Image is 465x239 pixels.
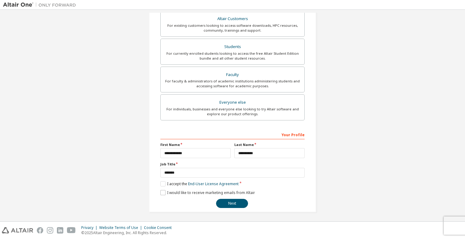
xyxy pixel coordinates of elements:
div: For existing customers looking to access software downloads, HPC resources, community, trainings ... [164,23,301,33]
div: For faculty & administrators of academic institutions administering students and accessing softwa... [164,79,301,88]
img: facebook.svg [37,227,43,234]
label: Job Title [160,162,305,167]
a: End-User License Agreement [188,181,239,186]
div: Your Profile [160,130,305,139]
div: Everyone else [164,98,301,107]
div: Privacy [81,225,99,230]
img: youtube.svg [67,227,76,234]
label: I would like to receive marketing emails from Altair [160,190,255,195]
div: For currently enrolled students looking to access the free Altair Student Edition bundle and all ... [164,51,301,61]
div: For individuals, businesses and everyone else looking to try Altair software and explore our prod... [164,107,301,116]
div: Cookie Consent [144,225,175,230]
div: Students [164,43,301,51]
div: Website Terms of Use [99,225,144,230]
div: Altair Customers [164,15,301,23]
img: instagram.svg [47,227,53,234]
label: I accept the [160,181,239,186]
img: altair_logo.svg [2,227,33,234]
p: © 2025 Altair Engineering, Inc. All Rights Reserved. [81,230,175,235]
img: Altair One [3,2,79,8]
label: Last Name [234,142,305,147]
button: Next [216,199,248,208]
label: First Name [160,142,231,147]
img: linkedin.svg [57,227,63,234]
div: Faculty [164,71,301,79]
